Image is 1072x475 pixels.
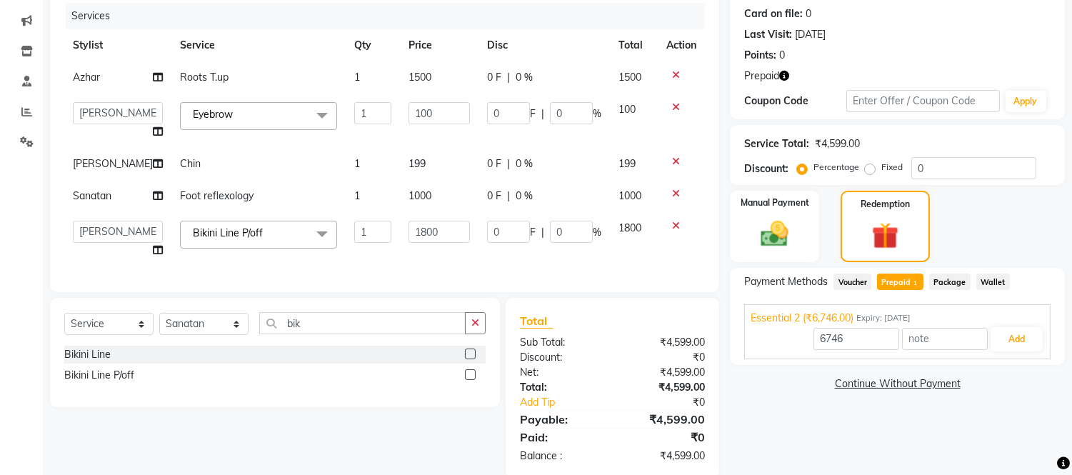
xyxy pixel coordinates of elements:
[991,327,1043,351] button: Add
[779,48,785,63] div: 0
[171,29,346,61] th: Service
[193,226,263,239] span: Bikini Line P/off
[744,69,779,84] span: Prepaid
[613,449,716,464] div: ₹4,599.00
[813,161,859,174] label: Percentage
[507,189,510,204] span: |
[509,411,613,428] div: Payable:
[541,225,544,240] span: |
[263,226,269,239] a: x
[610,29,658,61] th: Total
[193,108,233,121] span: Eyebrow
[618,189,641,202] span: 1000
[613,365,716,380] div: ₹4,599.00
[1006,91,1046,112] button: Apply
[744,27,792,42] div: Last Visit:
[180,71,229,84] span: Roots T.up
[409,71,431,84] span: 1500
[856,312,911,324] span: Expiry: [DATE]
[487,189,501,204] span: 0 F
[409,157,426,170] span: 199
[507,70,510,85] span: |
[976,274,1010,290] span: Wallet
[741,196,809,209] label: Manual Payment
[613,380,716,395] div: ₹4,599.00
[530,225,536,240] span: F
[752,218,797,250] img: _cash.svg
[593,225,601,240] span: %
[507,156,510,171] span: |
[795,27,826,42] div: [DATE]
[929,274,971,290] span: Package
[618,71,641,84] span: 1500
[863,219,906,252] img: _gift.svg
[530,106,536,121] span: F
[516,156,533,171] span: 0 %
[180,157,201,170] span: Chin
[73,189,111,202] span: Sanatan
[744,6,803,21] div: Card on file:
[73,157,153,170] span: [PERSON_NAME]
[354,189,360,202] span: 1
[618,103,636,116] span: 100
[66,3,716,29] div: Services
[509,395,630,410] a: Add Tip
[516,70,533,85] span: 0 %
[509,335,613,350] div: Sub Total:
[877,274,923,290] span: Prepaid
[509,350,613,365] div: Discount:
[64,368,134,383] div: Bikini Line P/off
[409,189,431,202] span: 1000
[73,71,100,84] span: Azhar
[911,279,919,288] span: 1
[64,29,171,61] th: Stylist
[346,29,400,61] th: Qty
[902,328,988,350] input: note
[846,90,999,112] input: Enter Offer / Coupon Code
[509,429,613,446] div: Paid:
[861,198,910,211] label: Redemption
[613,411,716,428] div: ₹4,599.00
[509,449,613,464] div: Balance :
[520,314,553,329] span: Total
[479,29,610,61] th: Disc
[630,395,716,410] div: ₹0
[354,157,360,170] span: 1
[487,156,501,171] span: 0 F
[613,429,716,446] div: ₹0
[487,70,501,85] span: 0 F
[618,221,641,234] span: 1800
[613,335,716,350] div: ₹4,599.00
[516,189,533,204] span: 0 %
[233,108,239,121] a: x
[744,48,776,63] div: Points:
[354,71,360,84] span: 1
[180,189,254,202] span: Foot reflexology
[744,161,788,176] div: Discount:
[541,106,544,121] span: |
[593,106,601,121] span: %
[744,94,846,109] div: Coupon Code
[618,157,636,170] span: 199
[815,136,860,151] div: ₹4,599.00
[881,161,903,174] label: Fixed
[658,29,705,61] th: Action
[751,311,853,326] span: Essential 2 (₹6,746.00)
[813,328,899,350] input: Amount
[509,380,613,395] div: Total:
[400,29,479,61] th: Price
[744,274,828,289] span: Payment Methods
[833,274,871,290] span: Voucher
[613,350,716,365] div: ₹0
[64,347,111,362] div: Bikini Line
[733,376,1062,391] a: Continue Without Payment
[744,136,809,151] div: Service Total:
[259,312,466,334] input: Search or Scan
[509,365,613,380] div: Net:
[806,6,811,21] div: 0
